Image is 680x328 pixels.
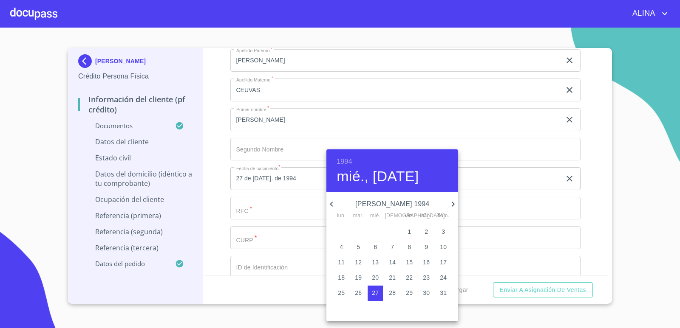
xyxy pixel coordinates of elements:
[440,273,447,282] p: 24
[355,258,362,266] p: 12
[436,270,451,286] button: 24
[440,289,447,297] p: 31
[385,286,400,301] button: 28
[423,258,430,266] p: 16
[334,270,349,286] button: 18
[337,199,448,209] p: [PERSON_NAME] 1994
[385,270,400,286] button: 21
[408,227,411,236] p: 1
[423,273,430,282] p: 23
[338,273,345,282] p: 18
[436,224,451,240] button: 3
[355,273,362,282] p: 19
[351,212,366,220] span: mar.
[419,270,434,286] button: 23
[368,286,383,301] button: 27
[334,286,349,301] button: 25
[402,212,417,220] span: vie.
[436,240,451,255] button: 10
[334,240,349,255] button: 4
[385,212,400,220] span: [DEMOGRAPHIC_DATA].
[391,243,394,251] p: 7
[406,258,413,266] p: 15
[423,289,430,297] p: 30
[355,289,362,297] p: 26
[436,212,451,220] span: dom.
[402,224,417,240] button: 1
[338,258,345,266] p: 11
[419,286,434,301] button: 30
[406,273,413,282] p: 22
[374,243,377,251] p: 6
[425,243,428,251] p: 9
[372,289,379,297] p: 27
[368,270,383,286] button: 20
[337,168,419,185] button: mié., [DATE]
[408,243,411,251] p: 8
[389,289,396,297] p: 28
[406,289,413,297] p: 29
[419,240,434,255] button: 9
[372,258,379,266] p: 13
[419,212,434,220] span: sáb.
[425,227,428,236] p: 2
[402,286,417,301] button: 29
[351,270,366,286] button: 19
[372,273,379,282] p: 20
[402,240,417,255] button: 8
[334,212,349,220] span: lun.
[368,240,383,255] button: 6
[351,286,366,301] button: 26
[436,255,451,270] button: 17
[402,255,417,270] button: 15
[385,240,400,255] button: 7
[368,212,383,220] span: mié.
[340,243,343,251] p: 4
[385,255,400,270] button: 14
[351,240,366,255] button: 5
[389,258,396,266] p: 14
[351,255,366,270] button: 12
[337,156,352,168] button: 1994
[440,258,447,266] p: 17
[402,270,417,286] button: 22
[436,286,451,301] button: 31
[368,255,383,270] button: 13
[338,289,345,297] p: 25
[389,273,396,282] p: 21
[440,243,447,251] p: 10
[357,243,360,251] p: 5
[419,224,434,240] button: 2
[419,255,434,270] button: 16
[442,227,445,236] p: 3
[334,255,349,270] button: 11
